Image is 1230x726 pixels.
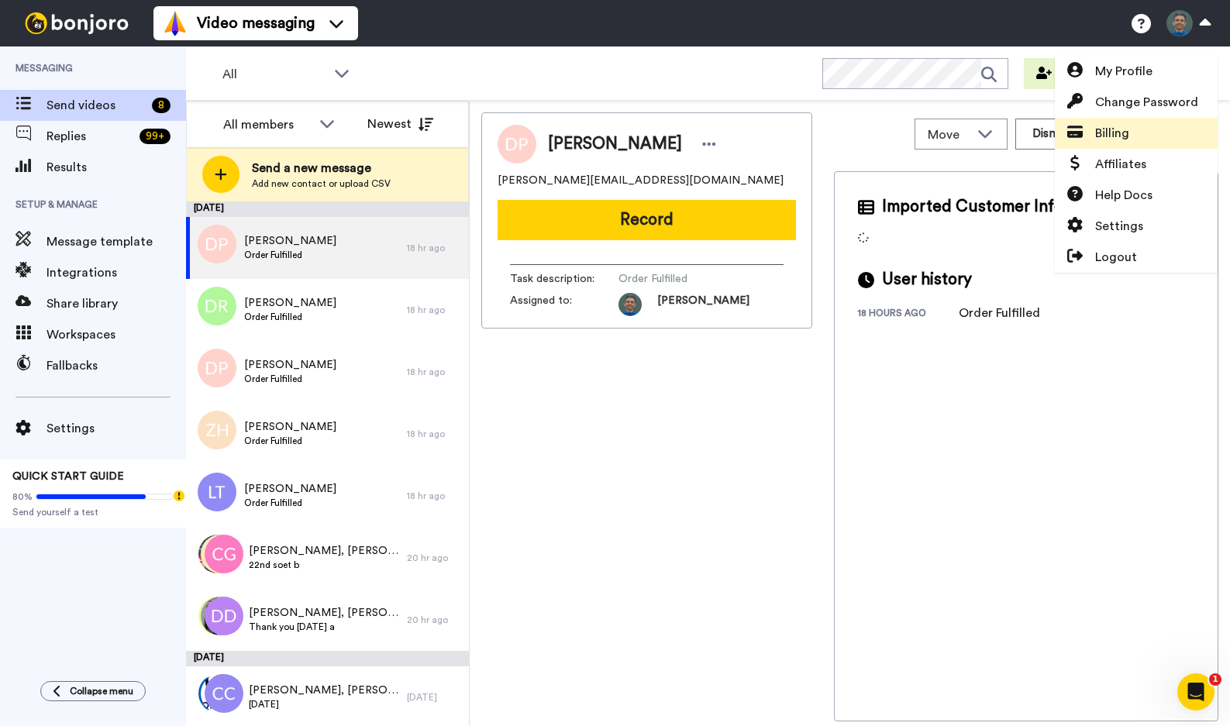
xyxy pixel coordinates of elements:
span: Send videos [47,96,146,115]
div: 18 hr ago [407,304,461,316]
span: QUICK START GUIDE [12,471,124,482]
img: tc.png [201,535,239,573]
img: vm-color.svg [163,11,188,36]
span: Order Fulfilled [244,497,336,509]
span: Share library [47,294,186,313]
span: [PERSON_NAME], [PERSON_NAME] & 64 others [249,543,399,559]
span: Billing [1095,124,1129,143]
span: [PERSON_NAME], [PERSON_NAME] & 154 others [249,683,399,698]
img: 91729a2d-7946-465a-9d36-54a7db783c4b.png [205,535,243,573]
span: [PERSON_NAME], [PERSON_NAME] & 198 others [249,605,399,621]
span: Integrations [47,263,186,282]
span: Move [928,126,970,144]
span: 22nd soet b [249,559,399,571]
img: lt.png [198,473,236,511]
div: 20 hr ago [407,614,461,626]
button: Newest [356,108,445,139]
span: Order Fulfilled [618,271,766,287]
a: Help Docs [1055,180,1218,211]
div: Tooltip anchor [172,489,186,503]
span: Logout [1095,248,1137,267]
span: Send a new message [252,159,391,177]
span: Settings [47,419,186,438]
a: My Profile [1055,56,1218,87]
span: Add new contact or upload CSV [252,177,391,190]
img: dp.png [198,225,236,263]
span: [PERSON_NAME] [244,419,336,435]
img: bj-logo-header-white.svg [19,12,135,34]
span: 80% [12,490,33,503]
img: 6f736111-4383-40f0-a880-c7a0910cfd58.png [198,674,237,713]
span: [PERSON_NAME] [244,233,336,249]
span: Imported Customer Info [882,195,1063,218]
span: Send yourself a test [12,506,174,518]
span: Order Fulfilled [244,311,336,323]
span: [PERSON_NAME] [548,132,682,156]
span: Affiliates [1095,155,1146,174]
div: 18 hr ago [407,366,461,378]
div: [DATE] [407,691,461,704]
img: dp.png [198,349,236,387]
span: My Profile [1095,62,1152,81]
div: 8 [152,98,171,113]
img: 1eea3c55-01bf-41a0-a218-1dc75f7381ea.png [201,674,239,713]
span: Order Fulfilled [244,249,336,261]
span: Workspaces [47,325,186,344]
button: Record [498,200,796,240]
iframe: Intercom live chat [1177,673,1214,711]
span: Replies [47,127,133,146]
div: [DATE] [186,651,469,666]
a: Affiliates [1055,149,1218,180]
span: User history [882,268,972,291]
div: 99 + [140,129,171,144]
span: [PERSON_NAME] [244,481,336,497]
a: Change Password [1055,87,1218,118]
span: Thank you [DATE] a [249,621,399,633]
span: 1 [1209,673,1221,686]
span: Fallbacks [47,356,186,375]
img: dd.png [205,597,243,635]
div: 18 hr ago [407,428,461,440]
span: Assigned to: [510,293,618,316]
span: All [222,65,326,84]
span: Order Fulfilled [244,373,336,385]
button: Collapse menu [40,681,146,701]
div: 18 hr ago [407,490,461,502]
img: rs.png [198,597,237,635]
span: Order Fulfilled [244,435,336,447]
span: Message template [47,232,186,251]
img: cc.png [205,674,243,713]
button: Invite [1024,58,1100,89]
img: bb443a9f-c1b2-4e22-b557-744af5287c85.jpg [198,535,237,573]
span: [PERSON_NAME] [244,357,336,373]
a: Billing [1055,118,1218,149]
span: Collapse menu [70,685,133,697]
a: Settings [1055,211,1218,242]
span: Task description : [510,271,618,287]
button: Dismiss [1015,119,1090,150]
span: Video messaging [197,12,315,34]
div: [DATE] [186,201,469,217]
a: Logout [1055,242,1218,273]
span: [PERSON_NAME][EMAIL_ADDRESS][DOMAIN_NAME] [498,173,784,188]
img: Image of Dafydd Plant [498,125,536,163]
img: zh.png [198,411,236,449]
img: cc2e33db-e65b-412b-95d9-d6189ca53d6a.jpg [201,597,239,635]
span: Help Docs [1095,186,1152,205]
span: [PERSON_NAME] [657,293,749,316]
div: Order Fulfilled [959,304,1040,322]
div: 18 hours ago [858,307,959,322]
div: 18 hr ago [407,242,461,254]
span: Results [47,158,186,177]
div: All members [223,115,312,134]
img: dr.png [198,287,236,325]
span: Settings [1095,217,1143,236]
div: 20 hr ago [407,552,461,564]
span: [DATE] [249,698,399,711]
img: 5bb1e815-686f-4439-94a1-586cfe981732-1674125460.jpg [618,293,642,316]
span: [PERSON_NAME] [244,295,336,311]
span: Change Password [1095,93,1198,112]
